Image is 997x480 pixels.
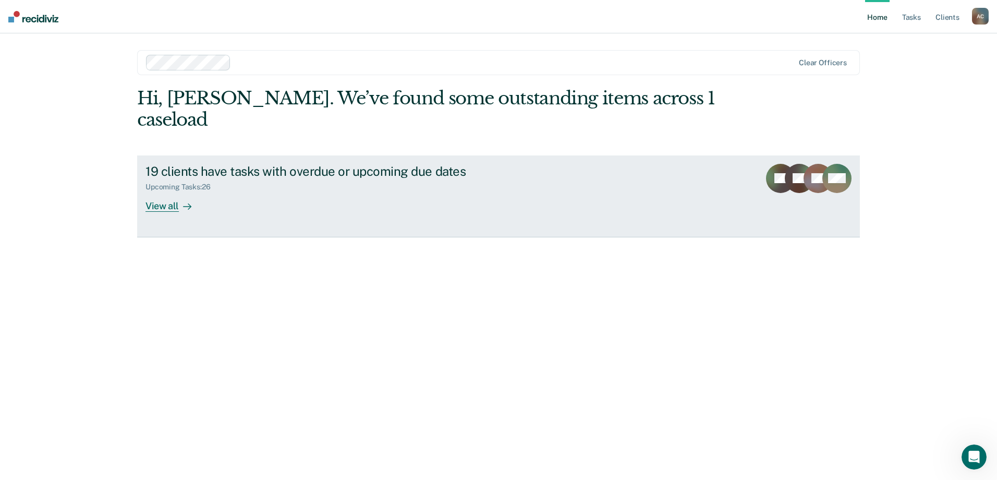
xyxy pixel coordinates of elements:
div: Upcoming Tasks : 26 [145,183,219,191]
div: A C [972,8,989,25]
div: Hi, [PERSON_NAME]. We’ve found some outstanding items across 1 caseload [137,88,715,130]
div: 19 clients have tasks with overdue or upcoming due dates [145,164,512,179]
div: Clear officers [799,58,847,67]
a: 19 clients have tasks with overdue or upcoming due datesUpcoming Tasks:26View all [137,155,860,237]
iframe: Intercom live chat [962,445,987,470]
img: Recidiviz [8,11,58,22]
button: AC [972,8,989,25]
div: View all [145,191,204,212]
